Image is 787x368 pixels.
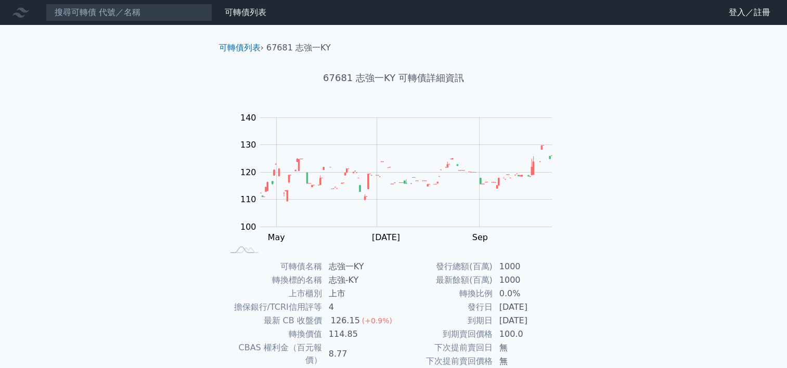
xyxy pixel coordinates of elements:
td: 志強一KY [322,260,394,273]
g: Chart [235,113,567,242]
td: 轉換價值 [223,327,322,341]
td: 發行總額(百萬) [394,260,493,273]
td: [DATE] [493,314,564,327]
td: 上市 [322,287,394,300]
td: CBAS 權利金（百元報價） [223,341,322,367]
td: 志強-KY [322,273,394,287]
td: 最新 CB 收盤價 [223,314,322,327]
td: 下次提前賣回日 [394,341,493,354]
span: (+0.9%) [362,317,392,325]
td: 發行日 [394,300,493,314]
tspan: 100 [240,222,256,232]
td: 到期日 [394,314,493,327]
div: 126.15 [329,314,362,327]
td: 擔保銀行/TCRI信用評等 [223,300,322,314]
td: 114.85 [322,327,394,341]
td: 0.0% [493,287,564,300]
td: 1000 [493,260,564,273]
a: 可轉債列表 [219,43,261,52]
td: 上市櫃別 [223,287,322,300]
li: 67681 志強一KY [266,42,331,54]
tspan: [DATE] [372,232,400,242]
td: 4 [322,300,394,314]
td: 1000 [493,273,564,287]
td: 無 [493,354,564,368]
td: 下次提前賣回價格 [394,354,493,368]
td: 轉換比例 [394,287,493,300]
a: 可轉債列表 [225,7,266,17]
li: › [219,42,264,54]
td: 最新餘額(百萬) [394,273,493,287]
input: 搜尋可轉債 代號／名稱 [46,4,212,21]
a: 登入／註冊 [720,4,779,21]
tspan: Sep [472,232,488,242]
td: [DATE] [493,300,564,314]
td: 無 [493,341,564,354]
tspan: 110 [240,194,256,204]
td: 轉換標的名稱 [223,273,322,287]
tspan: 130 [240,140,256,150]
h1: 67681 志強一KY 可轉債詳細資訊 [211,71,577,85]
tspan: 140 [240,113,256,123]
td: 到期賣回價格 [394,327,493,341]
tspan: 120 [240,167,256,177]
td: 可轉債名稱 [223,260,322,273]
td: 100.0 [493,327,564,341]
td: 8.77 [322,341,394,367]
tspan: May [268,232,285,242]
